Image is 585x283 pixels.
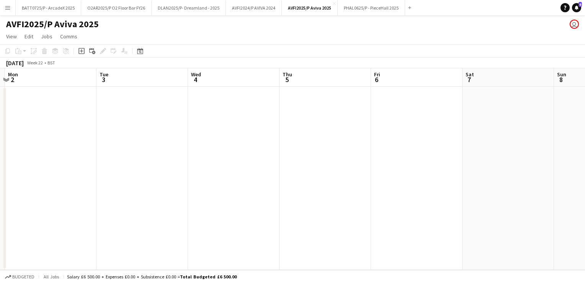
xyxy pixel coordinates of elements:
span: Total Budgeted £6 500.00 [180,274,237,280]
button: AVFI2024/P AVIVA 2024 [226,0,282,15]
span: 5 [281,75,292,84]
span: View [6,33,17,40]
a: View [3,31,20,41]
span: Sun [557,71,566,78]
span: Wed [191,71,201,78]
span: 8 [556,75,566,84]
button: O2AR2025/P O2 Floor Bar FY26 [81,0,152,15]
span: Jobs [41,33,52,40]
span: Thu [283,71,292,78]
h1: AVFI2025/P Aviva 2025 [6,18,99,30]
span: Fri [374,71,380,78]
div: [DATE] [6,59,24,67]
a: Jobs [38,31,56,41]
button: Budgeted [4,273,36,281]
span: Mon [8,71,18,78]
span: Comms [60,33,77,40]
div: Salary £6 500.00 + Expenses £0.00 + Subsistence £0.00 = [67,274,237,280]
button: AVFI2025/P Aviva 2025 [282,0,338,15]
span: 6 [373,75,380,84]
span: 3 [98,75,108,84]
span: 6 [578,2,582,7]
div: BST [47,60,55,66]
span: Budgeted [12,274,34,280]
span: 7 [464,75,474,84]
span: 4 [190,75,201,84]
button: DLAN2025/P- Dreamland - 2025 [152,0,226,15]
span: All jobs [42,274,60,280]
span: Edit [25,33,33,40]
app-user-avatar: Georgia Rogers [570,20,579,29]
span: Sat [466,71,474,78]
a: Comms [57,31,80,41]
a: 6 [572,3,581,12]
span: Tue [100,71,108,78]
button: PHAL0625/P - PieceHall 2025 [338,0,405,15]
a: Edit [21,31,36,41]
span: 2 [7,75,18,84]
button: BATT0725/P - ArcadeX 2025 [16,0,81,15]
